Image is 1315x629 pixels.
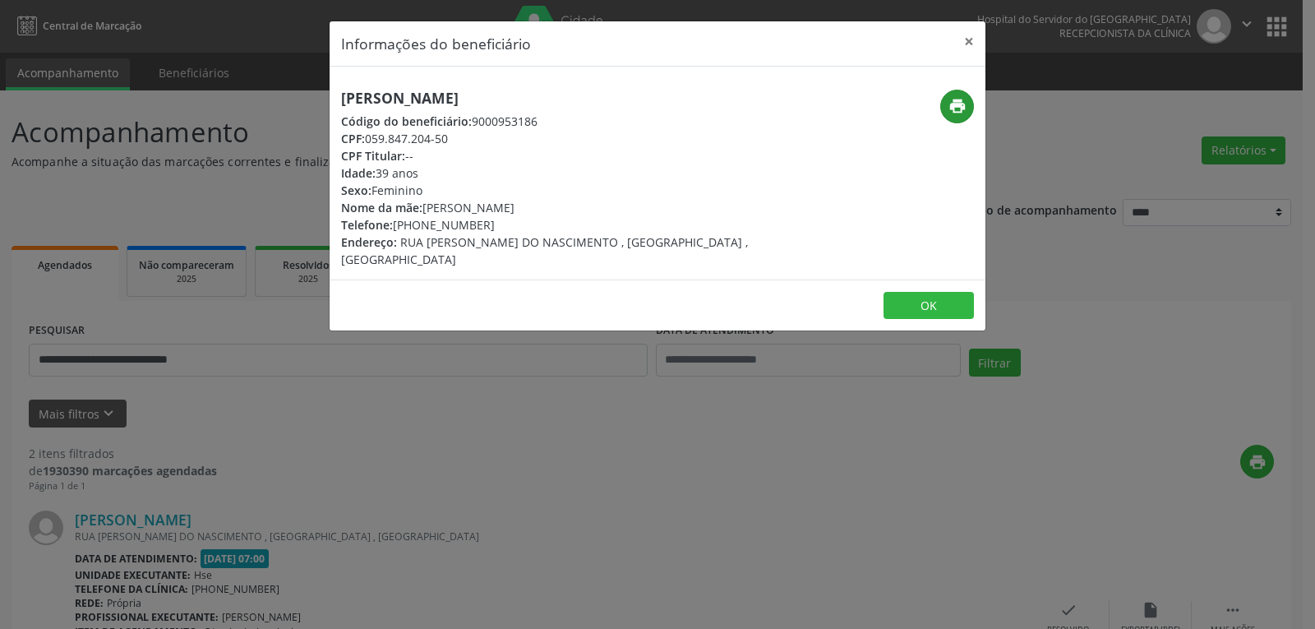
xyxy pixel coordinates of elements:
button: print [940,90,974,123]
button: Close [953,21,985,62]
span: Telefone: [341,217,393,233]
span: Idade: [341,165,376,181]
span: CPF: [341,131,365,146]
div: [PERSON_NAME] [341,199,755,216]
span: Código do beneficiário: [341,113,472,129]
button: OK [884,292,974,320]
div: -- [341,147,755,164]
span: CPF Titular: [341,148,405,164]
i: print [948,97,967,115]
h5: [PERSON_NAME] [341,90,755,107]
div: Feminino [341,182,755,199]
div: 9000953186 [341,113,755,130]
span: Endereço: [341,234,397,250]
div: [PHONE_NUMBER] [341,216,755,234]
span: Sexo: [341,183,371,198]
h5: Informações do beneficiário [341,33,531,54]
span: RUA [PERSON_NAME] DO NASCIMENTO , [GEOGRAPHIC_DATA] , [GEOGRAPHIC_DATA] [341,234,748,267]
span: Nome da mãe: [341,200,422,215]
div: 059.847.204-50 [341,130,755,147]
div: 39 anos [341,164,755,182]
